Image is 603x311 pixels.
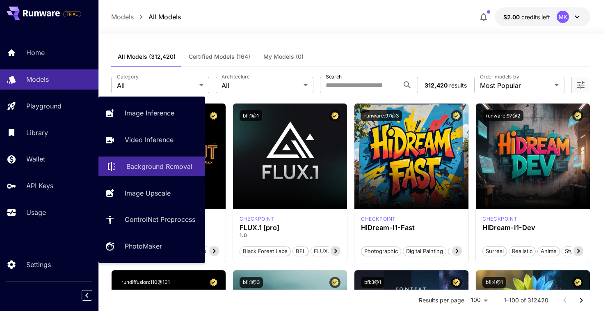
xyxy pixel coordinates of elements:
span: Black Forest Labs [240,247,290,256]
p: Usage [26,207,46,217]
div: HiDream Fast [361,215,396,223]
label: Order models by [480,73,519,80]
span: credits left [521,14,550,21]
div: $1.9994 [503,13,550,21]
span: All [222,81,301,90]
span: Cinematic [448,247,479,256]
span: Anime [538,247,560,256]
p: API Keys [26,181,53,191]
p: PhotoMaker [125,241,162,251]
button: bfl:1@3 [240,277,263,288]
button: rundiffusion:110@101 [118,277,173,288]
nav: breadcrumb [111,12,181,22]
p: 1.0 [240,232,340,239]
button: Certified Model – Vetted for best performance and includes a commercial license. [329,110,340,121]
p: checkpoint [482,215,517,223]
span: Most Popular [480,81,551,90]
label: Search [326,73,342,80]
div: Collapse sidebar [88,288,98,303]
p: checkpoint [361,215,396,223]
div: 100 [468,294,491,306]
p: Video Inference [125,135,174,145]
p: All Models [148,12,181,22]
button: $1.9994 [495,7,590,26]
button: runware:97@3 [361,110,402,121]
a: Image Upscale [98,183,205,203]
button: Certified Model – Vetted for best performance and includes a commercial license. [451,110,462,121]
button: Open more filters [576,80,586,90]
span: results [449,82,467,89]
h3: HiDream-I1-Dev [482,224,583,232]
button: Certified Model – Vetted for best performance and includes a commercial license. [451,277,462,288]
button: Certified Model – Vetted for best performance and includes a commercial license. [208,110,219,121]
h3: HiDream-I1-Fast [361,224,462,232]
p: Models [26,74,49,84]
span: Surreal [483,247,507,256]
span: TRIAL [64,11,81,17]
span: Stylized [562,247,587,256]
p: checkpoint [240,215,274,223]
div: HiDream Dev [482,215,517,223]
span: My Models (0) [263,53,304,60]
button: bfl:1@1 [240,110,262,121]
p: Settings [26,260,51,270]
div: MK [557,11,569,23]
p: Image Inference [125,108,174,118]
p: Results per page [419,296,464,304]
a: ControlNet Preprocess [98,210,205,230]
label: Category [117,73,139,80]
p: Models [111,12,134,22]
a: Image Inference [98,103,205,123]
span: Realistic [509,247,535,256]
p: ControlNet Preprocess [125,214,195,224]
a: PhotoMaker [98,236,205,256]
span: All [117,81,196,90]
p: Wallet [26,154,45,164]
h3: FLUX.1 [pro] [240,224,340,232]
p: Home [26,48,45,58]
button: Certified Model – Vetted for best performance and includes a commercial license. [572,110,583,121]
button: runware:97@2 [482,110,523,121]
button: Go to next page [573,292,589,309]
button: bfl:4@1 [482,277,506,288]
button: Collapse sidebar [82,290,92,301]
span: BFL [293,247,308,256]
div: fluxpro [240,215,274,223]
span: All Models (312,420) [118,53,176,60]
p: Library [26,128,48,138]
button: Certified Model – Vetted for best performance and includes a commercial license. [572,277,583,288]
button: bfl:3@1 [361,277,384,288]
span: Photographic [361,247,401,256]
label: Architecture [222,73,249,80]
p: Background Removal [126,161,192,171]
span: Add your payment card to enable full platform functionality. [63,9,81,19]
span: Digital Painting [403,247,446,256]
span: Certified Models (164) [189,53,250,60]
a: Background Removal [98,157,205,177]
button: Certified Model – Vetted for best performance and includes a commercial license. [329,277,340,288]
button: Certified Model – Vetted for best performance and includes a commercial license. [208,277,219,288]
p: Playground [26,101,62,111]
span: FLUX.1 [pro] [311,247,348,256]
span: 312,420 [425,82,448,89]
p: 1–100 of 312420 [504,296,548,304]
p: Image Upscale [125,188,171,198]
span: $2.00 [503,14,521,21]
a: Video Inference [98,130,205,150]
